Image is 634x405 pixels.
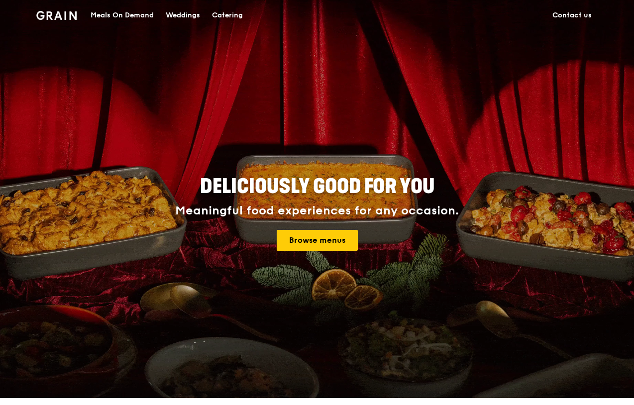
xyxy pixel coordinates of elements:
img: Grain [36,11,77,20]
a: Browse menus [277,230,358,251]
div: Meaningful food experiences for any occasion. [138,204,496,218]
a: Catering [206,0,249,30]
div: Meals On Demand [91,0,154,30]
div: Catering [212,0,243,30]
div: Weddings [166,0,200,30]
a: Contact us [546,0,598,30]
span: Deliciously good for you [200,175,434,199]
a: Weddings [160,0,206,30]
